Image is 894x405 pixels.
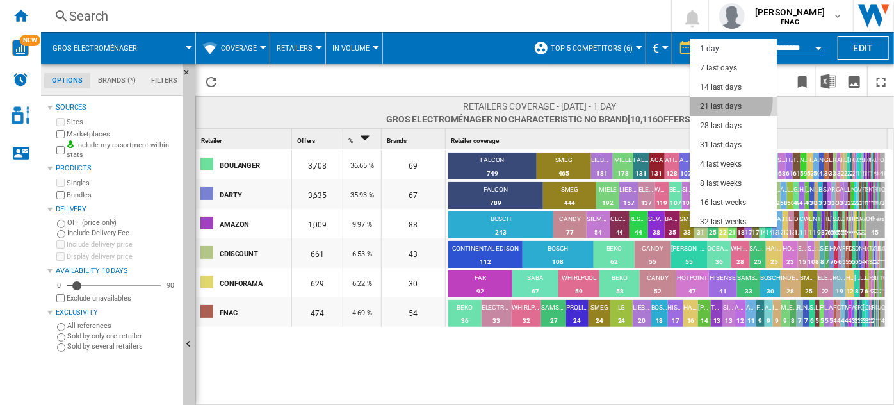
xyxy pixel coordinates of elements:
div: 7 last days [700,63,737,74]
div: 1 day [700,44,719,54]
div: 16 last weeks [700,197,746,208]
div: 4 last weeks [700,159,742,170]
div: 31 last days [700,140,742,151]
div: 28 last days [700,120,742,131]
div: 8 last weeks [700,178,742,189]
div: 32 last weeks [700,217,746,227]
div: 14 last days [700,82,742,93]
div: 21 last days [700,101,742,112]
